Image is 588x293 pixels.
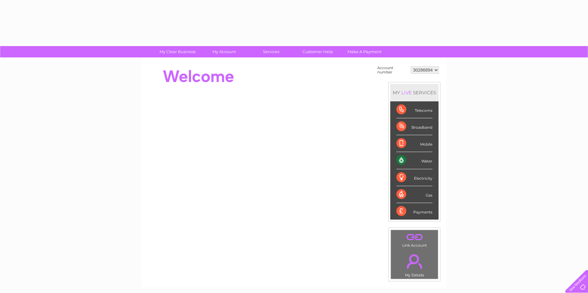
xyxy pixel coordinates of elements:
div: Gas [396,186,432,203]
a: . [392,232,436,242]
a: Services [246,46,296,57]
a: My Clear Business [152,46,203,57]
div: Broadband [396,118,432,135]
td: Account number [376,64,409,76]
div: MY SERVICES [390,84,439,101]
div: Payments [396,203,432,220]
div: Telecoms [396,101,432,118]
a: Customer Help [292,46,343,57]
div: Electricity [396,169,432,186]
div: Water [396,152,432,169]
td: My Details [391,249,438,279]
td: Link Account [391,230,438,249]
div: LIVE [400,90,413,96]
a: My Account [199,46,250,57]
a: Make A Payment [339,46,390,57]
a: . [392,251,436,272]
div: Mobile [396,135,432,152]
